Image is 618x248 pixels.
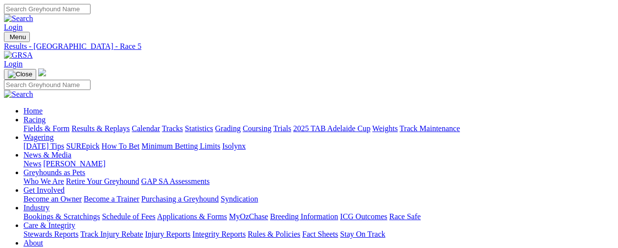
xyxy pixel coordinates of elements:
[4,14,33,23] img: Search
[141,142,220,150] a: Minimum Betting Limits
[293,124,370,133] a: 2025 TAB Adelaide Cup
[8,70,32,78] img: Close
[132,124,160,133] a: Calendar
[23,168,85,177] a: Greyhounds as Pets
[23,142,64,150] a: [DATE] Tips
[340,212,387,221] a: ICG Outcomes
[102,212,155,221] a: Schedule of Fees
[141,195,219,203] a: Purchasing a Greyhound
[84,195,139,203] a: Become a Trainer
[80,230,143,238] a: Track Injury Rebate
[23,124,69,133] a: Fields & Form
[102,142,140,150] a: How To Bet
[23,177,64,185] a: Who We Are
[23,212,100,221] a: Bookings & Scratchings
[141,177,210,185] a: GAP SA Assessments
[23,142,614,151] div: Wagering
[23,203,49,212] a: Industry
[23,186,65,194] a: Get Involved
[400,124,460,133] a: Track Maintenance
[222,142,246,150] a: Isolynx
[243,124,272,133] a: Coursing
[38,68,46,76] img: logo-grsa-white.png
[66,142,99,150] a: SUREpick
[372,124,398,133] a: Weights
[4,32,30,42] button: Toggle navigation
[23,230,614,239] div: Care & Integrity
[23,212,614,221] div: Industry
[4,80,91,90] input: Search
[162,124,183,133] a: Tracks
[23,221,75,229] a: Care & Integrity
[23,177,614,186] div: Greyhounds as Pets
[215,124,241,133] a: Grading
[23,195,82,203] a: Become an Owner
[23,239,43,247] a: About
[4,23,23,31] a: Login
[273,124,291,133] a: Trials
[71,124,130,133] a: Results & Replays
[43,159,105,168] a: [PERSON_NAME]
[23,124,614,133] div: Racing
[23,107,43,115] a: Home
[248,230,300,238] a: Rules & Policies
[270,212,338,221] a: Breeding Information
[145,230,190,238] a: Injury Reports
[157,212,227,221] a: Applications & Forms
[340,230,385,238] a: Stay On Track
[66,177,139,185] a: Retire Your Greyhound
[4,60,23,68] a: Login
[185,124,213,133] a: Statistics
[10,33,26,41] span: Menu
[192,230,246,238] a: Integrity Reports
[302,230,338,238] a: Fact Sheets
[221,195,258,203] a: Syndication
[23,115,46,124] a: Racing
[4,90,33,99] img: Search
[23,159,41,168] a: News
[229,212,268,221] a: MyOzChase
[23,151,71,159] a: News & Media
[389,212,420,221] a: Race Safe
[4,69,36,80] button: Toggle navigation
[4,51,33,60] img: GRSA
[23,133,54,141] a: Wagering
[4,42,614,51] a: Results - [GEOGRAPHIC_DATA] - Race 5
[4,4,91,14] input: Search
[23,159,614,168] div: News & Media
[23,230,78,238] a: Stewards Reports
[23,195,614,203] div: Get Involved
